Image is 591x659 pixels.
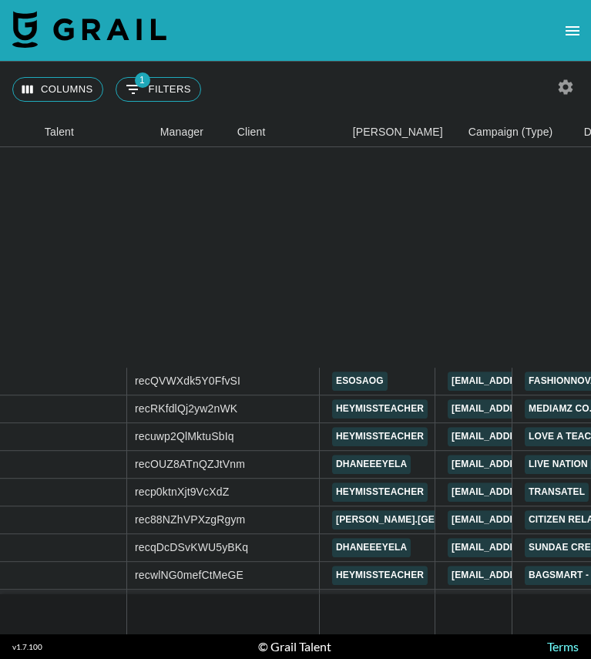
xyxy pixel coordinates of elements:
a: Terms [547,639,579,654]
a: heymissteacher [332,399,428,419]
div: recwlNG0mefCtMeGE [135,568,243,583]
div: Client [237,117,266,147]
div: recuwp2QlMktuSbIq [135,429,234,445]
button: Show filters [116,77,201,102]
a: heymissteacher [332,566,428,585]
div: recOUZ8ATnQZJtVnm [135,457,245,472]
div: Talent [37,117,153,147]
a: dhaneeeyela [332,455,411,474]
div: Manager [153,117,230,147]
div: Talent [45,117,74,147]
div: © Grail Talent [258,639,331,654]
div: Campaign (Type) [461,117,576,147]
button: open drawer [557,15,588,46]
span: 1 [135,72,150,88]
a: heymissteacher [332,427,428,446]
div: Campaign (Type) [468,117,553,147]
div: Client [230,117,345,147]
div: Booker [345,117,461,147]
div: v 1.7.100 [12,642,42,652]
a: dhaneeeyela [332,538,411,557]
div: Manager [160,117,203,147]
a: esosaog [332,372,388,391]
div: recRKfdlQj2yw2nWK [135,402,237,417]
img: Grail Talent [12,11,166,48]
a: heymissteacher [332,482,428,502]
div: recp0ktnXjt9VcXdZ [135,485,229,500]
div: recqDcDSvKWU5yBKq [135,540,248,556]
div: [PERSON_NAME] [353,117,443,147]
a: [PERSON_NAME].[GEOGRAPHIC_DATA] [332,510,522,530]
div: rec88NZhVPXzgRgym [135,513,245,528]
div: recQVWXdk5Y0FfvSI [135,374,240,389]
a: Transatel [525,482,589,502]
button: hide children [8,592,29,614]
button: Select columns [12,77,103,102]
